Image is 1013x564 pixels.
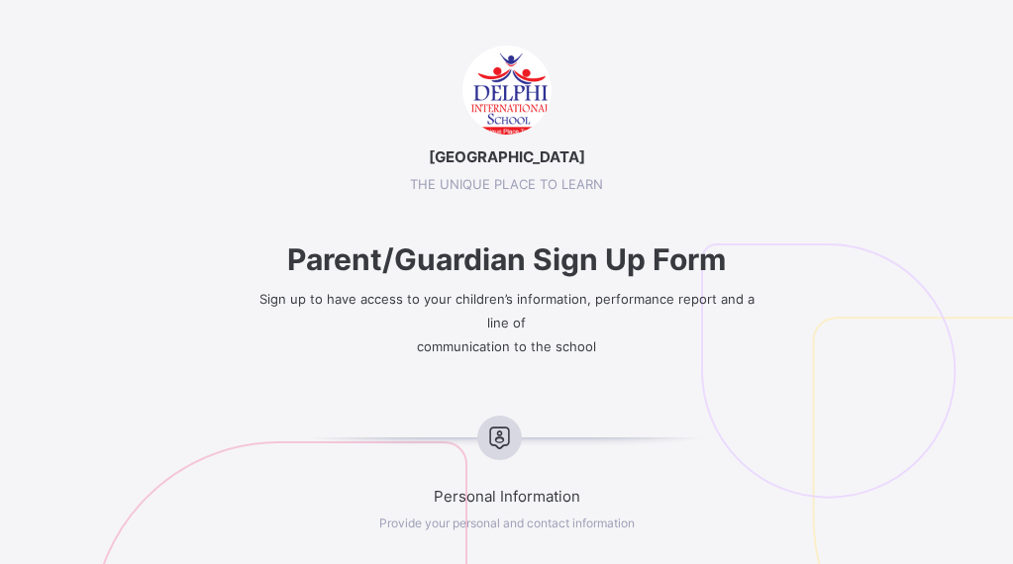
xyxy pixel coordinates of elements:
span: Personal Information [253,487,760,506]
span: [GEOGRAPHIC_DATA] [253,147,760,166]
span: THE UNIQUE PLACE TO LEARN [253,176,760,192]
span: Sign up to have access to your children’s information, performance report and a line of communica... [259,291,755,354]
span: Parent/Guardian Sign Up Form [253,241,760,277]
span: Provide your personal and contact information [379,516,635,530]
